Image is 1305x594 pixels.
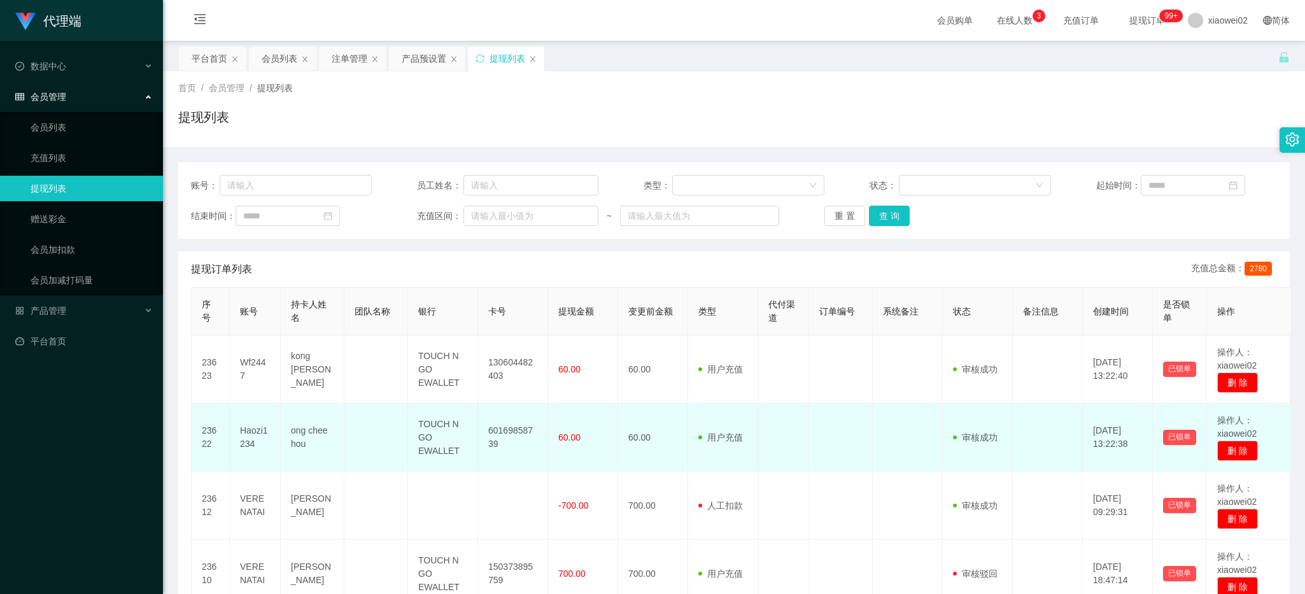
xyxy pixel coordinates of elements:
span: 备注信息 [1023,306,1059,316]
span: 代付渠道 [768,299,795,323]
h1: 提现列表 [178,108,229,127]
td: 23622 [192,404,230,472]
td: ong chee hou [281,404,344,472]
button: 已锁单 [1163,430,1196,445]
span: 状态： [870,179,898,192]
span: 审核驳回 [953,569,998,579]
span: 提现列表 [257,83,293,93]
p: 3 [1036,10,1041,22]
i: 图标: global [1263,16,1272,25]
h1: 代理端 [43,1,81,41]
a: 充值列表 [31,145,153,171]
span: 序号 [202,299,211,323]
span: 充值订单 [1057,16,1105,25]
a: 会员加减打码量 [31,267,153,293]
input: 请输入最大值为 [620,206,779,226]
button: 删 除 [1217,509,1258,529]
td: Haozi1234 [230,404,281,472]
td: 700.00 [618,472,688,540]
span: 状态 [953,306,971,316]
span: 账号： [191,179,220,192]
td: [PERSON_NAME] [281,472,344,540]
button: 已锁单 [1163,566,1196,581]
img: logo.9652507e.png [15,13,36,31]
span: 700.00 [558,569,586,579]
button: 重 置 [824,206,865,226]
i: 图标: calendar [323,211,332,220]
span: 审核成功 [953,364,998,374]
span: 会员管理 [209,83,244,93]
span: 持卡人姓名 [291,299,327,323]
span: 是否锁单 [1163,299,1190,323]
span: 首页 [178,83,196,93]
div: 会员列表 [262,46,297,71]
button: 已锁单 [1163,498,1196,513]
span: 60.00 [558,432,581,442]
div: 注单管理 [332,46,367,71]
span: 用户充值 [698,364,743,374]
a: 会员列表 [31,115,153,140]
td: 130604482403 [478,336,548,404]
td: 23612 [192,472,230,540]
i: 图标: unlock [1278,52,1290,63]
span: 用户充值 [698,569,743,579]
span: -700.00 [558,500,588,511]
i: 图标: setting [1285,132,1299,146]
td: kong [PERSON_NAME] [281,336,344,404]
span: 操作人：xiaowei02 [1217,415,1257,439]
button: 查 询 [869,206,910,226]
button: 删 除 [1217,441,1258,461]
sup: 1198 [1160,10,1183,22]
span: 操作 [1217,306,1235,316]
td: VERENATAI [230,472,281,540]
span: 员工姓名： [417,179,463,192]
span: 类型： [644,179,672,192]
input: 请输入最小值为 [463,206,598,226]
td: [DATE] 13:22:40 [1083,336,1153,404]
span: 提现订单 [1123,16,1171,25]
span: 创建时间 [1093,306,1129,316]
div: 充值总金额： [1191,262,1277,277]
span: 人工扣款 [698,500,743,511]
td: Wf2447 [230,336,281,404]
span: 操作人：xiaowei02 [1217,347,1257,371]
span: 操作人：xiaowei02 [1217,483,1257,507]
span: 提现订单列表 [191,262,252,277]
i: 图标: close [450,55,458,63]
span: 充值区间： [417,209,463,223]
td: 60.00 [618,404,688,472]
span: 订单编号 [819,306,855,316]
i: 图标: close [301,55,309,63]
span: 数据中心 [15,61,66,71]
td: 60169858739 [478,404,548,472]
span: 审核成功 [953,500,998,511]
span: 会员管理 [15,92,66,102]
span: 在线人数 [991,16,1039,25]
span: 2780 [1245,262,1272,276]
span: 团队名称 [355,306,390,316]
a: 图标: dashboard平台首页 [15,329,153,354]
i: 图标: close [529,55,537,63]
span: 提现金额 [558,306,594,316]
a: 提现列表 [31,176,153,201]
i: 图标: down [809,181,817,190]
i: 图标: calendar [1229,181,1238,190]
span: 卡号 [488,306,506,316]
span: / [250,83,252,93]
i: 图标: sync [476,54,484,63]
span: 操作人：xiaowei02 [1217,551,1257,575]
div: 提现列表 [490,46,525,71]
i: 图标: down [1036,181,1043,190]
span: 审核成功 [953,432,998,442]
td: [DATE] 09:29:31 [1083,472,1153,540]
div: 产品预设置 [402,46,446,71]
span: 用户充值 [698,432,743,442]
button: 已锁单 [1163,362,1196,377]
td: TOUCH N GO EWALLET [408,404,478,472]
a: 会员加扣款 [31,237,153,262]
i: 图标: check-circle-o [15,62,24,71]
span: 变更前金额 [628,306,673,316]
i: 图标: menu-fold [178,1,222,41]
span: 账号 [240,306,258,316]
span: ~ [598,209,621,223]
